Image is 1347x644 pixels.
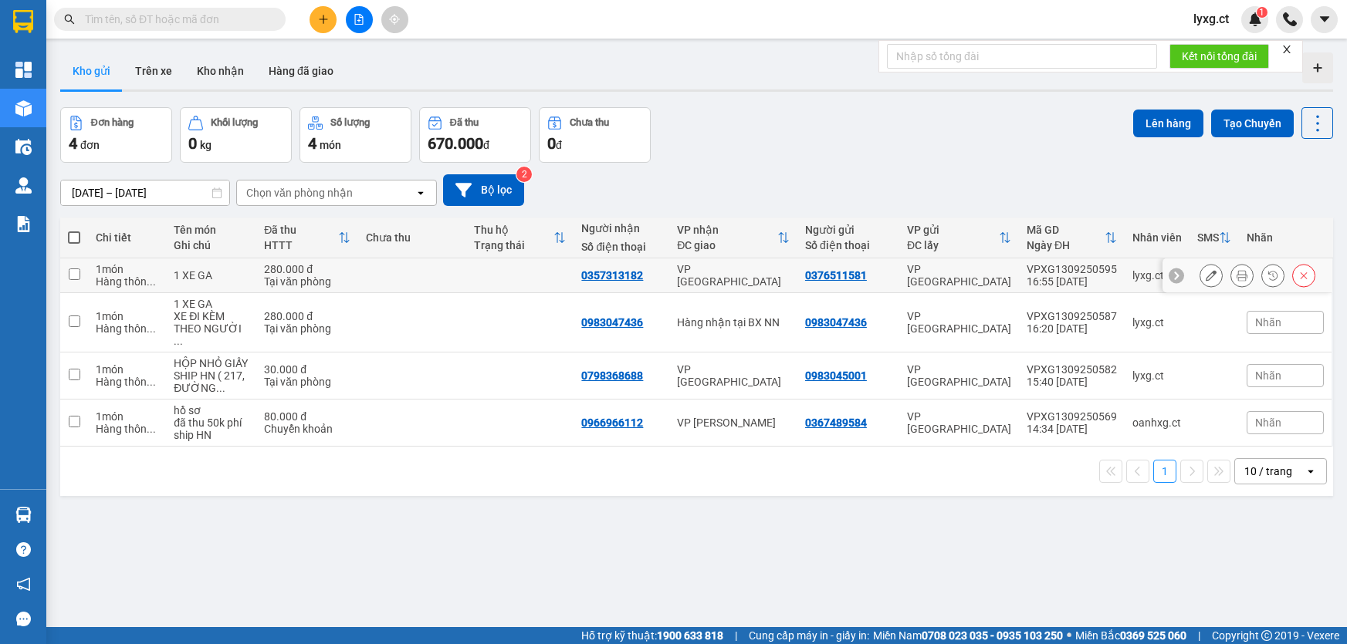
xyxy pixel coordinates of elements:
span: caret-down [1318,12,1332,26]
th: Toggle SortBy [669,217,797,258]
div: Tên món [174,224,249,236]
span: ... [174,335,183,347]
div: 1 món [96,410,158,423]
div: 16:55 [DATE] [1027,275,1117,288]
div: 280.000 đ [264,263,350,275]
sup: 2 [516,167,532,182]
span: ... [147,275,156,288]
div: oanhxg.ct [1132,416,1182,429]
div: Thu hộ [474,224,554,236]
div: Người nhận [581,222,662,234]
div: 1 món [96,363,158,376]
div: Nhân viên [1132,231,1182,244]
div: 0983045001 [805,369,867,382]
button: Tạo Chuyến [1211,110,1294,137]
div: Trạng thái [474,239,554,251]
span: Miền Nam [873,627,1063,644]
div: XE ĐI KÈM THEO NGƯỜI CHUYẾN SÁNG 6:00 15/9 [174,310,249,347]
span: kg [200,139,212,151]
button: Đã thu670.000đ [419,107,531,163]
span: Nhãn [1255,369,1281,382]
div: VPXG1309250582 [1027,363,1117,376]
span: 4 [308,134,316,153]
span: file-add [354,14,364,25]
div: 0983047436 [581,316,643,329]
button: Trên xe [123,52,184,89]
th: Toggle SortBy [1190,217,1239,258]
div: Tại văn phòng [264,376,350,388]
div: VP nhận [677,224,777,236]
div: VPXG1309250595 [1027,263,1117,275]
div: Hàng nhận tại BX NN [677,316,790,329]
div: Số lượng [330,117,370,128]
button: plus [310,6,337,33]
div: 0376511581 [805,269,867,282]
div: HTTT [264,239,338,251]
div: 80.000 đ [264,410,350,423]
div: Số điện thoại [805,239,892,251]
div: Chọn văn phòng nhận [246,185,353,201]
button: Kết nối tổng đài [1169,44,1269,69]
img: warehouse-icon [15,507,32,523]
div: SMS [1197,231,1219,244]
div: VP [GEOGRAPHIC_DATA] [677,263,790,288]
span: 4 [69,134,77,153]
div: Đã thu [450,117,479,128]
span: aim [389,14,400,25]
button: Kho gửi [60,52,123,89]
div: 280.000 đ [264,310,350,322]
div: Chi tiết [96,231,158,244]
div: 1 XE GA [174,269,249,282]
button: Khối lượng0kg [180,107,292,163]
div: VPXG1309250569 [1027,410,1117,423]
span: lyxg.ct [1181,9,1241,29]
div: Hàng thông thường [96,322,158,335]
span: món [320,139,341,151]
div: Hàng thông thường [96,423,158,435]
img: warehouse-icon [15,100,32,116]
div: 1 món [96,310,158,322]
th: Toggle SortBy [256,217,358,258]
div: 16:20 [DATE] [1027,322,1117,335]
div: Đơn hàng [91,117,134,128]
div: Chuyển khoản [264,423,350,435]
div: ĐC giao [677,239,777,251]
div: HỘP NHỎ GIẤY [174,357,249,369]
div: 1 món [96,263,158,275]
button: file-add [346,6,373,33]
input: Tìm tên, số ĐT hoặc mã đơn [85,11,267,28]
div: đã thu 50k phí ship HN [174,416,249,441]
button: Hàng đã giao [256,52,346,89]
input: Nhập số tổng đài [887,44,1157,69]
div: Tạo kho hàng mới [1302,52,1333,83]
th: Toggle SortBy [1019,217,1125,258]
div: lyxg.ct [1132,269,1182,282]
span: notification [16,577,31,592]
span: | [1198,627,1200,644]
div: Tại văn phòng [264,322,350,335]
span: ... [147,423,156,435]
span: ... [216,382,225,394]
span: đơn [80,139,100,151]
span: Nhãn [1255,416,1281,429]
span: Hỗ trợ kỹ thuật: [581,627,723,644]
span: ⚪️ [1067,632,1071,639]
span: đ [483,139,489,151]
th: Toggle SortBy [899,217,1019,258]
div: VP [GEOGRAPHIC_DATA] [907,363,1011,388]
div: Hàng thông thường [96,376,158,388]
div: 0357313182 [581,269,643,282]
span: Kết nối tổng đài [1182,48,1257,65]
button: Chưa thu0đ [539,107,651,163]
div: VP [GEOGRAPHIC_DATA] [677,363,790,388]
div: VP [GEOGRAPHIC_DATA] [907,410,1011,435]
button: Đơn hàng4đơn [60,107,172,163]
div: 0983047436 [805,316,867,329]
svg: open [1305,465,1317,477]
button: Bộ lọc [443,174,524,206]
img: solution-icon [15,216,32,232]
span: copyright [1261,630,1272,641]
button: Kho nhận [184,52,256,89]
div: Khối lượng [211,117,258,128]
div: Ghi chú [174,239,249,251]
